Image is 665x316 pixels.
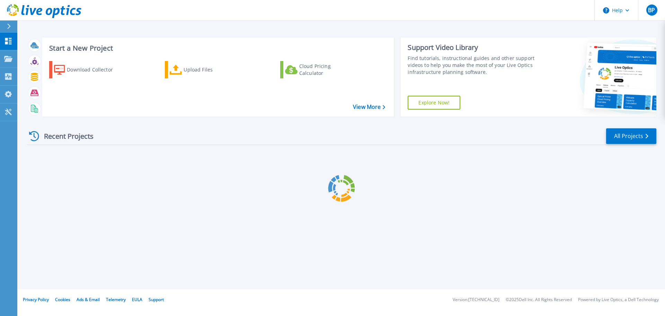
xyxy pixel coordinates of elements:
div: Cloud Pricing Calculator [299,63,355,77]
div: Support Video Library [408,43,538,52]
a: Privacy Policy [23,297,49,302]
a: EULA [132,297,142,302]
a: Upload Files [165,61,242,78]
a: Support [149,297,164,302]
li: © 2025 Dell Inc. All Rights Reserved [506,298,572,302]
li: Powered by Live Optics, a Dell Technology [578,298,659,302]
div: Recent Projects [27,128,103,145]
div: Upload Files [184,63,239,77]
a: Download Collector [49,61,126,78]
a: Explore Now! [408,96,460,110]
a: View More [353,104,385,110]
a: Cloud Pricing Calculator [280,61,357,78]
div: Find tutorials, instructional guides and other support videos to help you make the most of your L... [408,55,538,76]
div: Download Collector [67,63,122,77]
a: Telemetry [106,297,126,302]
h3: Start a New Project [49,44,385,52]
a: Cookies [55,297,70,302]
li: Version: [TECHNICAL_ID] [453,298,499,302]
a: All Projects [606,128,656,144]
span: BP [648,7,655,13]
a: Ads & Email [77,297,100,302]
